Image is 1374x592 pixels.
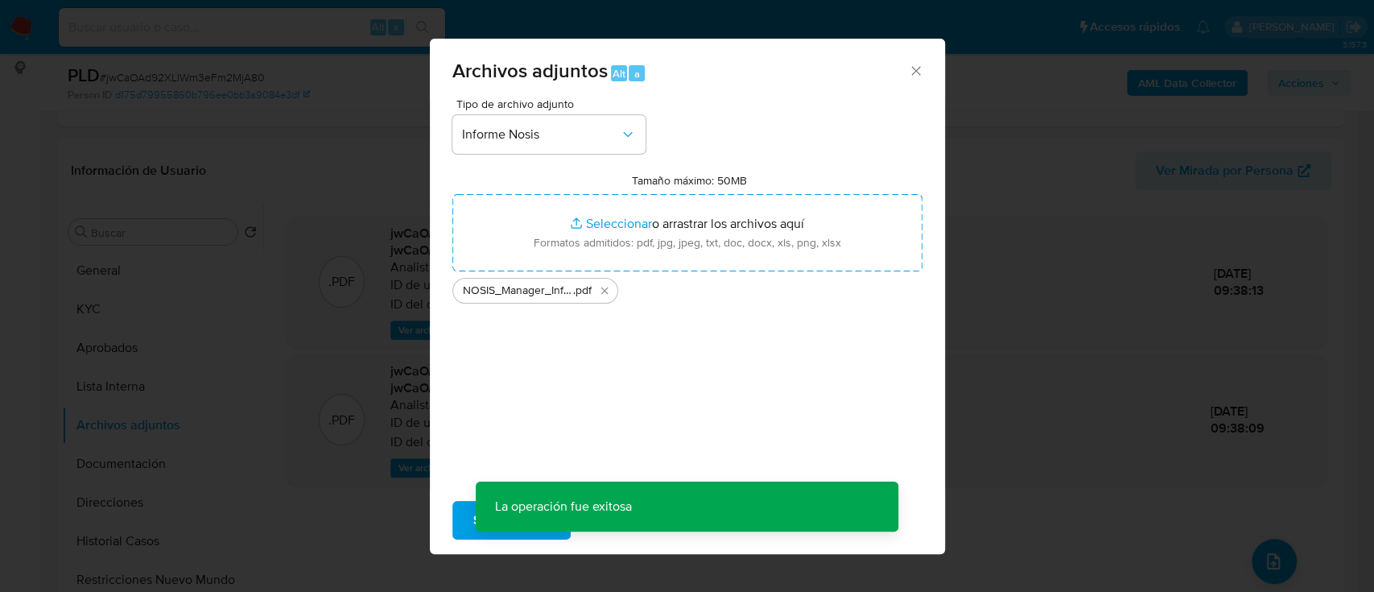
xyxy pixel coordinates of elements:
span: .pdf [573,283,592,299]
ul: Archivos seleccionados [452,271,922,304]
span: a [634,66,640,81]
span: Alt [613,66,625,81]
button: Cerrar [908,63,922,77]
span: Subir archivo [473,503,550,538]
button: Informe Nosis [452,115,646,154]
button: Subir archivo [452,501,571,540]
label: Tamaño máximo: 50MB [632,173,747,188]
span: Informe Nosis [462,126,620,143]
button: Eliminar NOSIS_Manager_InformeIndividual_20339833150_654927_20250829105828.pdf [595,281,614,300]
span: Cancelar [598,503,650,538]
span: Archivos adjuntos [452,56,608,85]
span: NOSIS_Manager_InformeIndividual_20339833150_654927_20250829105828 [463,283,573,299]
span: Tipo de archivo adjunto [456,98,650,110]
p: La operación fue exitosa [476,482,651,532]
